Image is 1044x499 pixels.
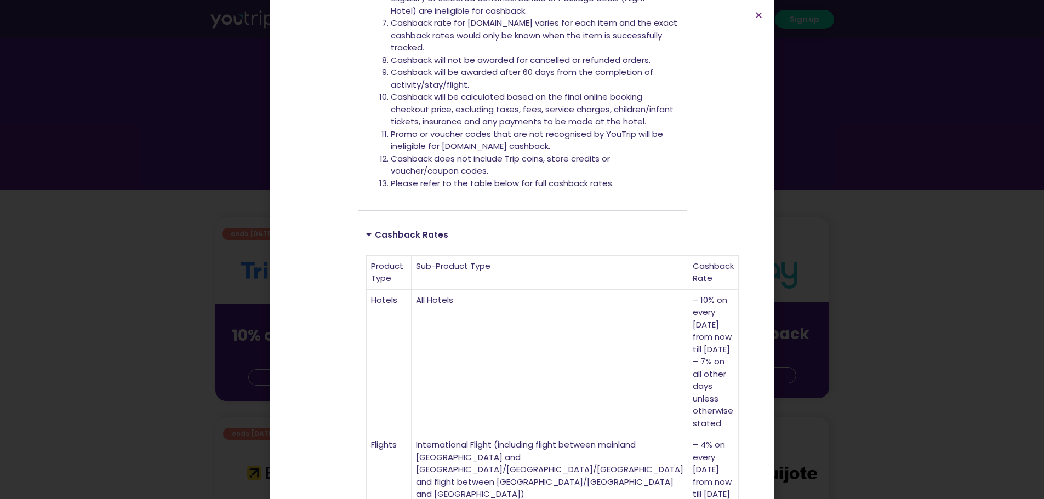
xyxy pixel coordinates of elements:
li: Cashback will be awarded after 60 days from the completion of activity/stay/flight. [391,66,678,91]
li: Promo or voucher codes that are not recognised by YouTrip will be ineligible for [DOMAIN_NAME] ca... [391,128,678,153]
li: Please refer to the table below for full cashback rates. [391,177,678,190]
li: Cashback will not be awarded for cancelled or refunded orders. [391,54,678,67]
a: Close [755,11,763,19]
li: Cashback rate for [DOMAIN_NAME] varies for each item and the exact cashback rates would only be k... [391,17,678,54]
li: Cashback will be calculated based on the final online booking checkout price, excluding taxes, fe... [391,91,678,128]
td: Hotels [367,290,412,435]
td: Product Type [367,256,412,290]
td: – 10% on every [DATE] from now till [DATE] – 7% on all other days unless otherwise stated [688,290,739,435]
td: All Hotels [412,290,688,435]
li: Cashback does not include Trip coins, store credits or voucher/coupon codes. [391,153,678,177]
td: Sub-Product Type [412,256,688,290]
div: Cashback Rates [358,222,687,247]
td: Cashback Rate [688,256,739,290]
a: Cashback Rates [375,229,448,240]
